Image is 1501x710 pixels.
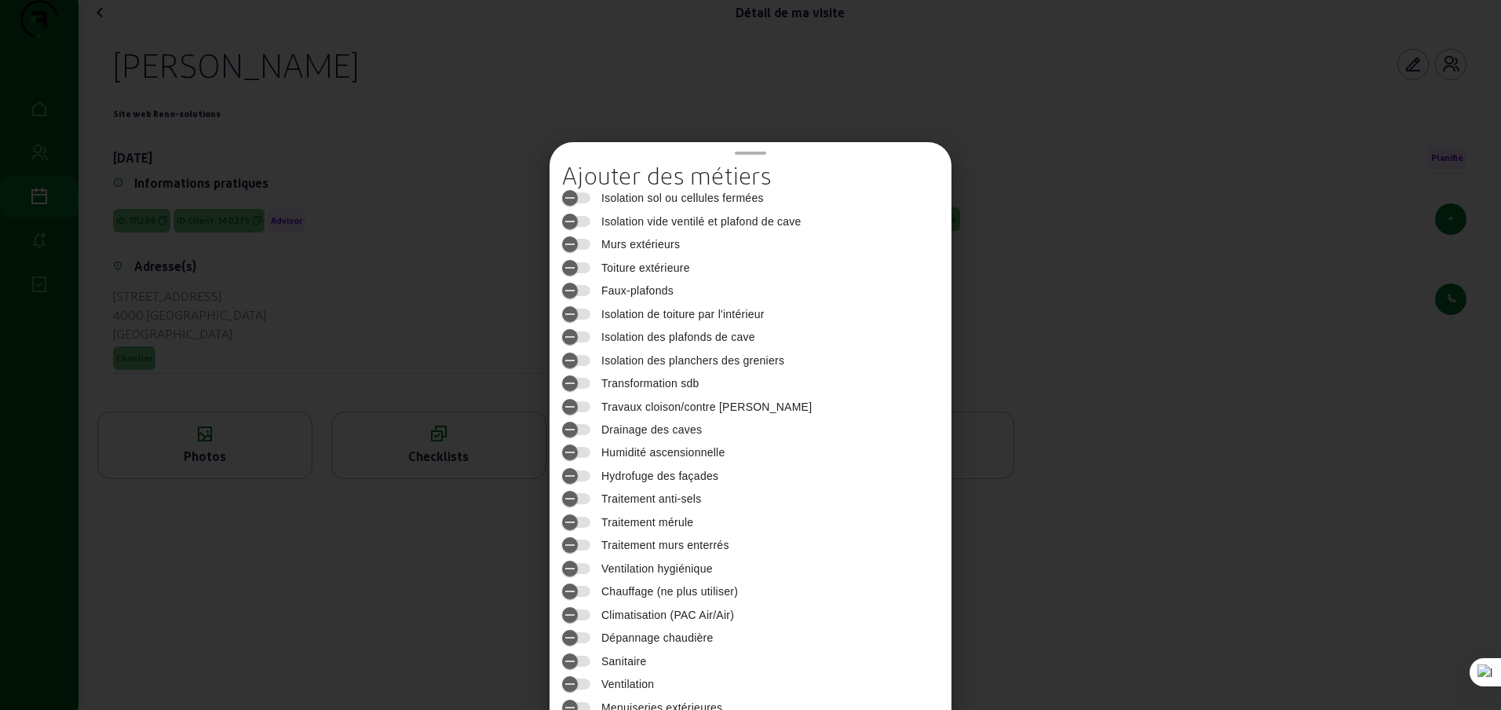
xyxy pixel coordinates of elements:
span: Transformation sdb [593,375,699,391]
span: Hydrofuge des façades [593,468,718,484]
span: Sanitaire [593,653,647,669]
h2: Ajouter des métiers [562,161,939,189]
span: Faux-plafonds [593,283,674,298]
span: Climatisation (PAC Air/Air) [593,607,734,623]
span: Isolation des planchers des greniers [593,353,784,368]
span: Chauffage (ne plus utiliser) [593,584,738,599]
span: Traitement anti-sels [593,491,701,507]
span: Ventilation hygiénique [593,561,713,576]
span: Dépannage chaudière [593,630,714,646]
span: Isolation des plafonds de cave [593,329,755,345]
span: Murs extérieurs [593,236,680,252]
span: Toiture extérieure [593,260,690,276]
span: Humidité ascensionnelle [593,445,725,460]
span: Isolation de toiture par l'intérieur [593,306,765,322]
span: Isolation sol ou cellules fermées [593,190,764,206]
span: Isolation vide ventilé et plafond de cave [593,214,802,229]
span: Traitement murs enterrés [593,537,729,553]
span: Traitement mérule [593,514,693,530]
span: Ventilation [593,676,654,692]
span: Travaux cloison/contre [PERSON_NAME] [593,399,812,415]
span: Drainage des caves [593,422,702,437]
